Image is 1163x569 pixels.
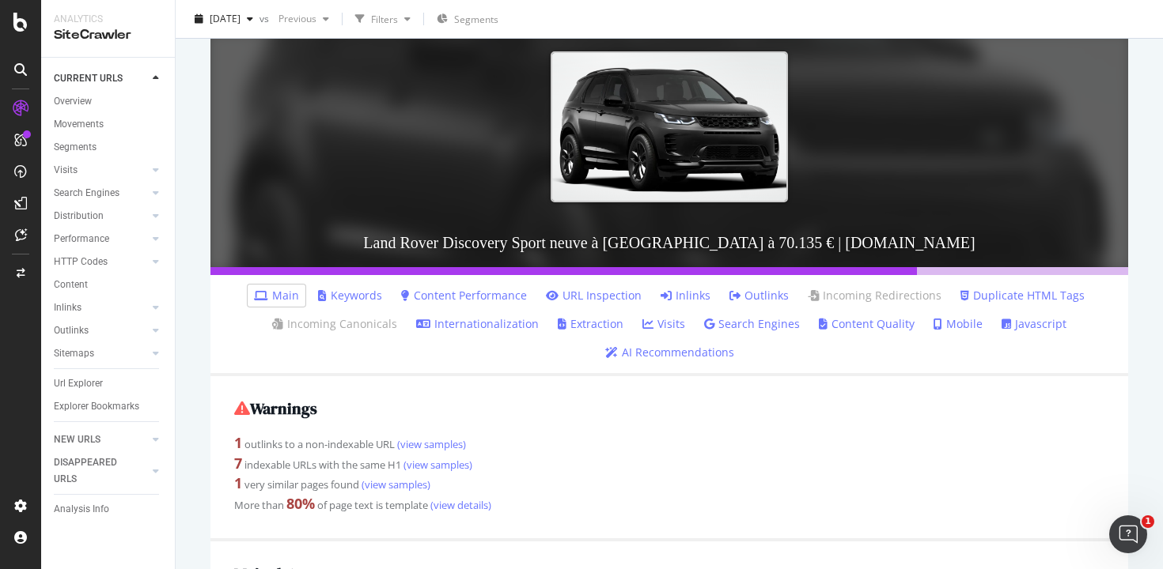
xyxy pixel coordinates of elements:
a: Incoming Redirections [808,288,941,303]
img: Land Rover Discovery Sport neuve à Mechelen à 70.135 € | Gocar.be [551,51,788,202]
a: CURRENT URLS [54,70,148,87]
span: 1 [1142,515,1154,528]
div: Sitemaps [54,345,94,362]
div: SiteCrawler [54,26,162,44]
div: Performance [54,231,109,247]
span: Segments [454,13,498,26]
a: Extraction [558,316,623,332]
a: Analysis Info [54,501,164,518]
div: Movements [54,116,104,133]
button: Segments [430,6,505,32]
a: Internationalization [416,316,539,332]
div: Outlinks [54,322,89,339]
a: Sitemaps [54,345,148,362]
button: [DATE] [188,6,259,32]
a: (view samples) [395,437,466,451]
a: Content Performance [401,288,527,303]
a: Segments [54,139,164,156]
a: Outlinks [54,322,148,339]
div: Explorer Bookmarks [54,398,139,415]
iframe: Intercom live chat [1109,515,1147,553]
a: (view samples) [401,458,472,472]
div: NEW URLS [54,431,100,448]
a: Outlinks [729,288,789,303]
div: Overview [54,93,92,110]
strong: 1 [234,433,242,452]
strong: 7 [234,454,242,473]
a: Search Engines [54,185,148,202]
a: Keywords [318,288,382,303]
span: 2025 Aug. 30th [210,12,241,25]
a: URL Inspection [546,288,642,303]
a: Content Quality [819,316,915,332]
strong: 80 % [286,494,315,513]
div: CURRENT URLS [54,70,123,87]
a: Mobile [934,316,983,332]
a: Overview [54,93,164,110]
div: More than of page text is template [234,494,1104,514]
a: Distribution [54,208,148,224]
h2: Warnings [234,400,1104,417]
a: Movements [54,116,164,133]
a: HTTP Codes [54,254,148,270]
a: DISAPPEARED URLS [54,454,148,488]
div: Analysis Info [54,501,109,518]
a: Explorer Bookmarks [54,398,164,415]
a: Javascript [1002,316,1066,332]
a: AI Recommendations [605,345,734,360]
button: Previous [272,6,335,32]
a: (view details) [428,498,491,512]
a: Search Engines [704,316,800,332]
a: (view samples) [359,477,430,492]
div: Distribution [54,208,104,224]
div: very similar pages found [234,473,1104,494]
span: Previous [272,12,316,25]
a: NEW URLS [54,431,148,448]
div: Inlinks [54,300,81,316]
div: Visits [54,162,78,179]
a: Inlinks [661,288,710,303]
a: Visits [642,316,685,332]
div: Url Explorer [54,375,103,392]
div: Filters [371,12,398,25]
div: DISAPPEARED URLS [54,454,134,488]
div: outlinks to a non-indexable URL [234,433,1104,454]
div: Search Engines [54,185,119,202]
div: Analytics [54,13,162,26]
a: Content [54,277,164,293]
div: Content [54,277,88,293]
a: Inlinks [54,300,148,316]
a: Performance [54,231,148,247]
div: HTTP Codes [54,254,108,270]
button: Filters [349,6,417,32]
a: Visits [54,162,148,179]
a: Incoming Canonicals [272,316,397,332]
strong: 1 [234,473,242,492]
span: vs [259,12,272,25]
div: Segments [54,139,97,156]
a: Main [254,288,299,303]
a: Duplicate HTML Tags [960,288,1085,303]
div: indexable URLs with the same H1 [234,454,1104,474]
h3: Land Rover Discovery Sport neuve à [GEOGRAPHIC_DATA] à 70.135 € | [DOMAIN_NAME] [210,218,1128,267]
a: Url Explorer [54,375,164,392]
